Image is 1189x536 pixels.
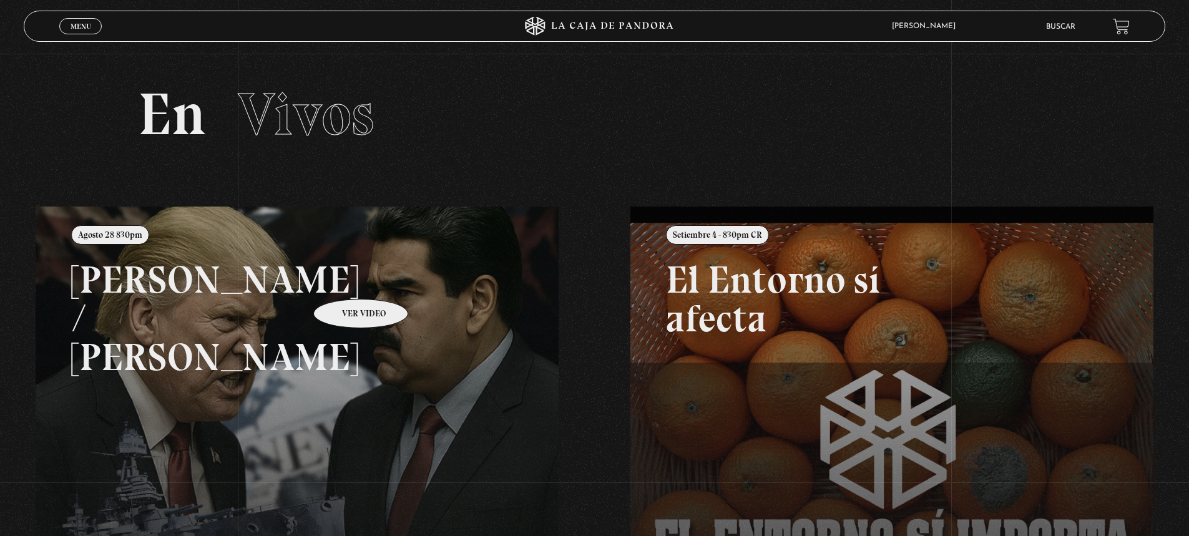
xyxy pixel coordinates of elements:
h2: En [138,85,1051,144]
span: Cerrar [66,33,95,42]
span: Menu [71,22,91,30]
span: Vivos [238,79,374,150]
a: View your shopping cart [1113,18,1130,35]
a: Buscar [1046,23,1075,31]
span: [PERSON_NAME] [886,22,968,30]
